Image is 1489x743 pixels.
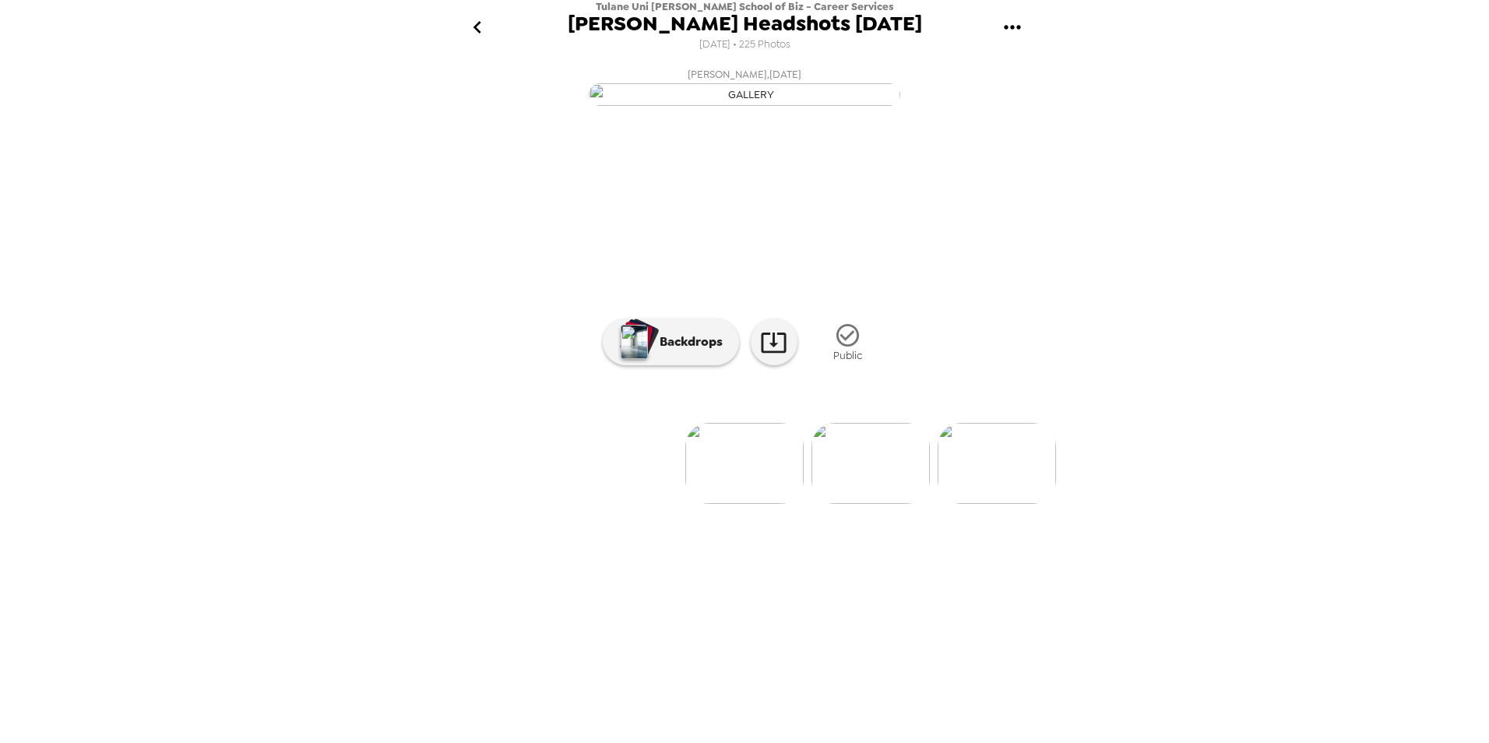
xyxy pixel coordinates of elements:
[688,65,801,83] span: [PERSON_NAME] , [DATE]
[433,61,1056,111] button: [PERSON_NAME],[DATE]
[987,2,1037,53] button: gallery menu
[452,2,502,53] button: go back
[568,13,922,34] span: [PERSON_NAME] Headshots [DATE]
[811,423,930,504] img: gallery
[809,313,887,371] button: Public
[685,423,804,504] img: gallery
[833,349,862,362] span: Public
[938,423,1056,504] img: gallery
[652,333,723,351] p: Backdrops
[699,34,790,55] span: [DATE] • 225 Photos
[589,83,900,106] img: gallery
[603,319,739,365] button: Backdrops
